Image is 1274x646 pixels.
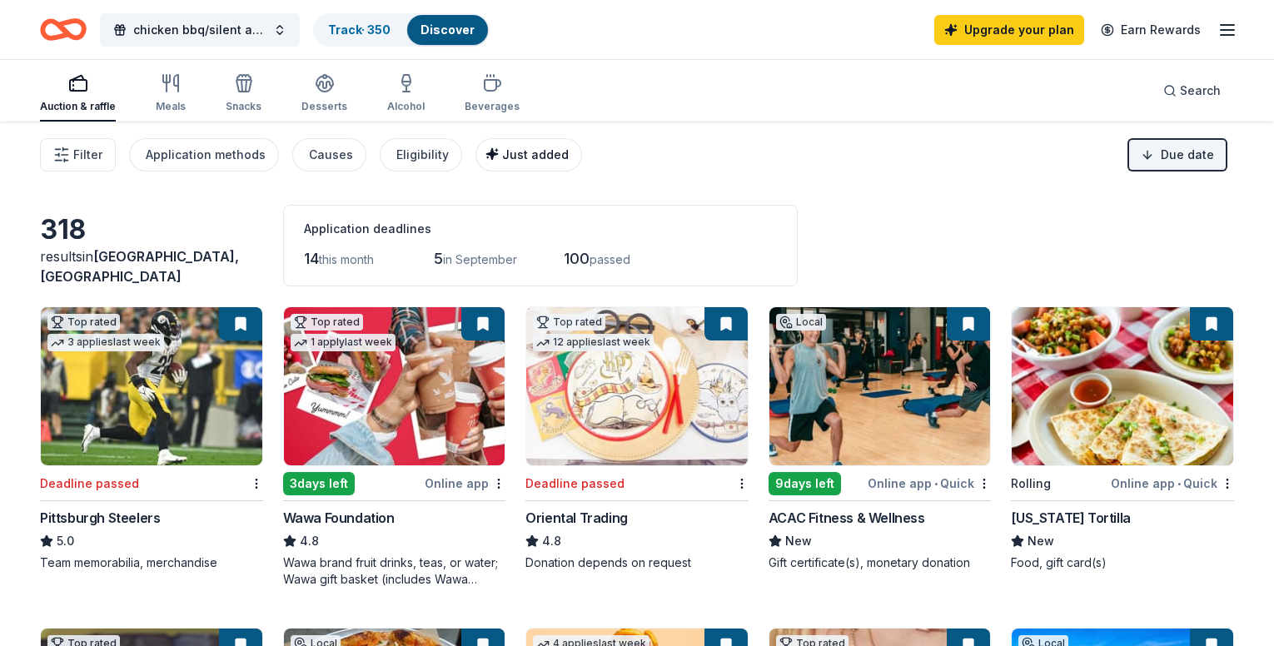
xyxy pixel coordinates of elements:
[292,138,366,171] button: Causes
[301,67,347,122] button: Desserts
[776,314,826,330] div: Local
[133,20,266,40] span: chicken bbq/silent auction
[146,145,266,165] div: Application methods
[40,508,160,528] div: Pittsburgh Steelers
[283,554,506,588] div: Wawa brand fruit drinks, teas, or water; Wawa gift basket (includes Wawa products and coupons)
[465,100,520,113] div: Beverages
[542,531,561,551] span: 4.8
[40,138,116,171] button: Filter
[1127,138,1227,171] button: Due date
[525,554,749,571] div: Donation depends on request
[533,314,605,330] div: Top rated
[1012,307,1233,465] img: Image for California Tortilla
[309,145,353,165] div: Causes
[1161,145,1214,165] span: Due date
[525,306,749,571] a: Image for Oriental TradingTop rated12 applieslast weekDeadline passedOriental Trading4.8Donation ...
[40,474,139,494] div: Deadline passed
[156,67,186,122] button: Meals
[40,554,263,571] div: Team memorabilia, merchandise
[57,531,74,551] span: 5.0
[465,67,520,122] button: Beverages
[769,508,925,528] div: ACAC Fitness & Wellness
[1011,554,1234,571] div: Food, gift card(s)
[564,250,590,267] span: 100
[283,508,395,528] div: Wawa Foundation
[291,314,363,330] div: Top rated
[502,147,569,161] span: Just added
[1111,473,1234,494] div: Online app Quick
[1011,508,1130,528] div: [US_STATE] Tortilla
[1011,474,1051,494] div: Rolling
[41,307,262,465] img: Image for Pittsburgh Steelers
[40,213,263,246] div: 318
[1177,477,1181,490] span: •
[526,307,748,465] img: Image for Oriental Trading
[525,508,628,528] div: Oriental Trading
[304,219,777,239] div: Application deadlines
[868,473,991,494] div: Online app Quick
[434,250,443,267] span: 5
[300,531,319,551] span: 4.8
[934,15,1084,45] a: Upgrade your plan
[129,138,279,171] button: Application methods
[301,100,347,113] div: Desserts
[40,10,87,49] a: Home
[47,314,120,330] div: Top rated
[1150,74,1234,107] button: Search
[1011,306,1234,571] a: Image for California TortillaRollingOnline app•Quick[US_STATE] TortillaNewFood, gift card(s)
[100,13,300,47] button: chicken bbq/silent auction
[387,67,425,122] button: Alcohol
[313,13,490,47] button: Track· 350Discover
[291,334,396,351] div: 1 apply last week
[40,306,263,571] a: Image for Pittsburgh SteelersTop rated3 applieslast weekDeadline passedPittsburgh Steelers5.0Team...
[590,252,630,266] span: passed
[304,250,319,267] span: 14
[934,477,938,490] span: •
[40,246,263,286] div: results
[421,22,475,37] a: Discover
[769,554,992,571] div: Gift certificate(s), monetary donation
[1028,531,1054,551] span: New
[40,67,116,122] button: Auction & raffle
[1091,15,1211,45] a: Earn Rewards
[396,145,449,165] div: Eligibility
[319,252,374,266] span: this month
[380,138,462,171] button: Eligibility
[40,248,239,285] span: [GEOGRAPHIC_DATA], [GEOGRAPHIC_DATA]
[533,334,654,351] div: 12 applies last week
[284,307,505,465] img: Image for Wawa Foundation
[283,472,355,495] div: 3 days left
[226,67,261,122] button: Snacks
[40,248,239,285] span: in
[769,472,841,495] div: 9 days left
[443,252,517,266] span: in September
[40,100,116,113] div: Auction & raffle
[283,306,506,588] a: Image for Wawa FoundationTop rated1 applylast week3days leftOnline appWawa Foundation4.8Wawa bran...
[387,100,425,113] div: Alcohol
[475,138,582,171] button: Just added
[785,531,812,551] span: New
[425,473,505,494] div: Online app
[525,474,625,494] div: Deadline passed
[47,334,164,351] div: 3 applies last week
[769,306,992,571] a: Image for ACAC Fitness & WellnessLocal9days leftOnline app•QuickACAC Fitness & WellnessNewGift ce...
[226,100,261,113] div: Snacks
[156,100,186,113] div: Meals
[769,307,991,465] img: Image for ACAC Fitness & Wellness
[328,22,391,37] a: Track· 350
[1180,81,1221,101] span: Search
[73,145,102,165] span: Filter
